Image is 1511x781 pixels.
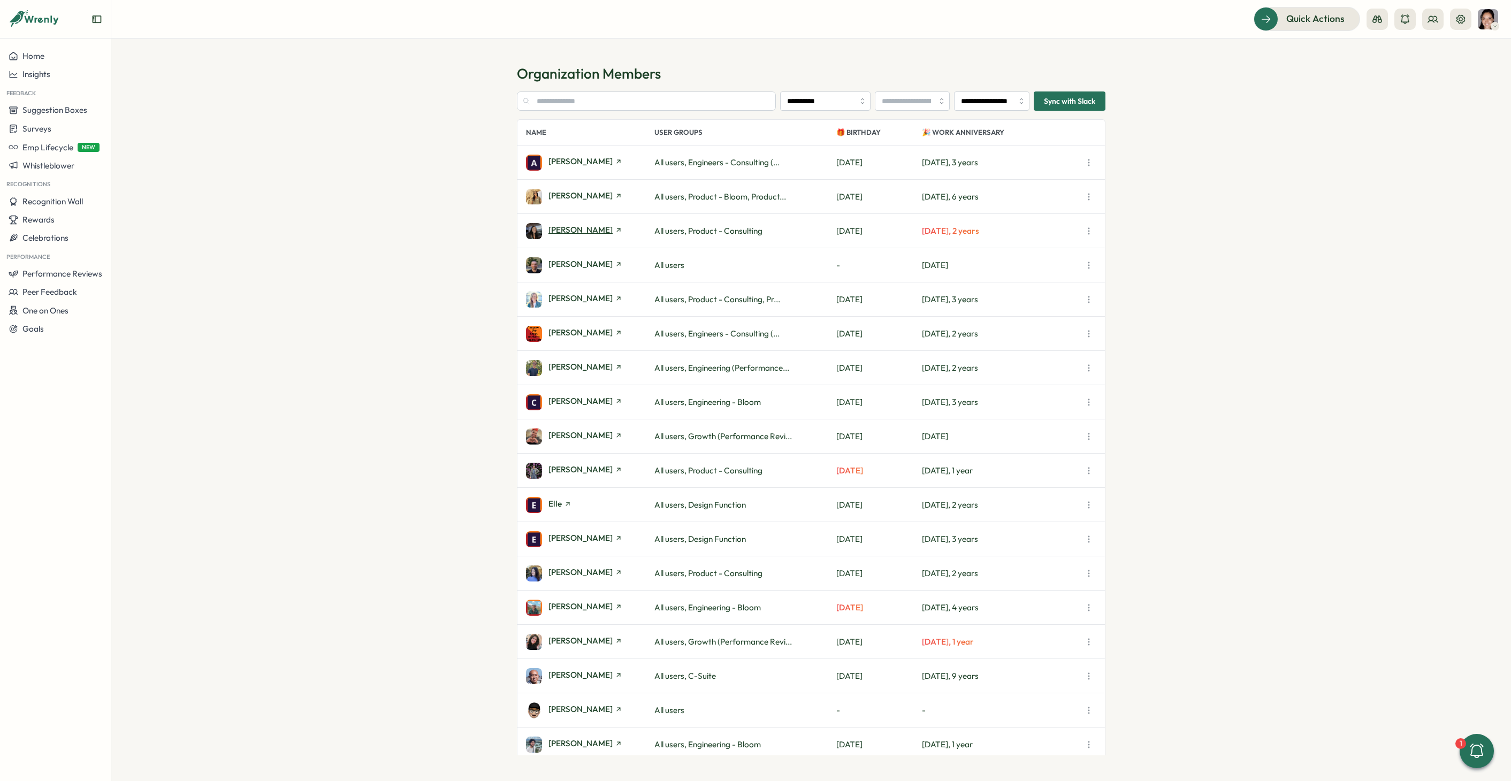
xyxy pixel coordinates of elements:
[836,670,922,682] p: [DATE]
[526,463,654,479] a: Deepika Ramachandran[PERSON_NAME]
[836,396,922,408] p: [DATE]
[548,192,613,200] span: [PERSON_NAME]
[654,637,792,647] span: All users, Growth (Performance Revi...
[1254,7,1360,30] button: Quick Actions
[654,294,780,304] span: All users, Product - Consulting, Pr...
[526,223,542,239] img: Ashley Jessen
[22,124,51,134] span: Surveys
[922,739,1081,751] p: [DATE], 1 year
[548,465,613,473] span: [PERSON_NAME]
[836,602,922,614] p: [DATE]
[526,463,542,479] img: Deepika Ramachandran
[526,600,542,616] img: Emily Jablonski
[836,294,922,305] p: [DATE]
[922,157,1081,169] p: [DATE], 3 years
[526,497,542,513] img: Elle
[22,305,68,316] span: One on Ones
[836,191,922,203] p: [DATE]
[836,499,922,511] p: [DATE]
[836,636,922,648] p: [DATE]
[526,394,542,410] img: Colin Buyck
[22,269,102,279] span: Performance Reviews
[654,328,780,339] span: All users, Engineers - Consulting (...
[548,705,613,713] span: [PERSON_NAME]
[654,739,761,749] span: All users, Engineering - Bloom
[517,64,1105,83] h1: Organization Members
[836,705,922,716] p: -
[22,51,44,61] span: Home
[654,500,746,510] span: All users, Design Function
[526,360,654,376] a: Chad Brokaw[PERSON_NAME]
[654,192,786,202] span: All users, Product - Bloom, Product...
[526,326,542,342] img: Cade Wolcott
[526,394,654,410] a: Colin Buyck[PERSON_NAME]
[922,465,1081,477] p: [DATE], 1 year
[548,637,613,645] span: [PERSON_NAME]
[526,223,654,239] a: Ashley Jessen[PERSON_NAME]
[654,534,746,544] span: All users, Design Function
[548,602,613,610] span: [PERSON_NAME]
[922,431,1081,442] p: [DATE]
[526,634,654,650] a: Emily Rowe[PERSON_NAME]
[654,363,789,373] span: All users, Engineering (Performance...
[836,533,922,545] p: [DATE]
[548,294,613,302] span: [PERSON_NAME]
[836,259,922,271] p: -
[836,120,922,145] p: 🎁 Birthday
[654,705,684,715] span: All users
[91,14,102,25] button: Expand sidebar
[526,189,654,205] a: Antonella Guidoccio[PERSON_NAME]
[1460,734,1494,768] button: 1
[1478,9,1498,29] button: India Bastien
[22,233,68,243] span: Celebrations
[526,257,654,273] a: Avritt Rohwer[PERSON_NAME]
[1034,91,1105,111] button: Sync with Slack
[654,260,684,270] span: All users
[526,497,654,513] a: ElleElle
[922,294,1081,305] p: [DATE], 3 years
[654,397,761,407] span: All users, Engineering - Bloom
[548,363,613,371] span: [PERSON_NAME]
[922,602,1081,614] p: [DATE], 4 years
[22,287,77,297] span: Peer Feedback
[22,160,74,171] span: Whistleblower
[526,531,654,547] a: Emilie Jensen[PERSON_NAME]
[922,225,1081,237] p: [DATE], 2 years
[526,326,654,342] a: Cade Wolcott[PERSON_NAME]
[922,396,1081,408] p: [DATE], 3 years
[548,397,613,405] span: [PERSON_NAME]
[526,189,542,205] img: Antonella Guidoccio
[1286,12,1345,26] span: Quick Actions
[548,568,613,576] span: [PERSON_NAME]
[548,157,613,165] span: [PERSON_NAME]
[526,360,542,376] img: Chad Brokaw
[922,499,1081,511] p: [DATE], 2 years
[836,328,922,340] p: [DATE]
[526,737,654,753] a: Eric McGarry[PERSON_NAME]
[922,670,1081,682] p: [DATE], 9 years
[526,155,654,171] a: Adrien Young[PERSON_NAME]
[654,568,762,578] span: All users, Product - Consulting
[526,565,542,581] img: Emily Edwards
[526,600,654,616] a: Emily Jablonski[PERSON_NAME]
[922,705,1081,716] p: -
[654,602,761,612] span: All users, Engineering - Bloom
[922,120,1081,145] p: 🎉 Work Anniversary
[22,105,87,115] span: Suggestion Boxes
[526,634,542,650] img: Emily Rowe
[654,465,762,476] span: All users, Product - Consulting
[526,428,654,445] a: Cyndyl Harrison[PERSON_NAME]
[548,739,613,747] span: [PERSON_NAME]
[78,143,100,152] span: NEW
[526,565,654,581] a: Emily Edwards[PERSON_NAME]
[526,668,542,684] img: Eric Lam
[548,534,613,542] span: [PERSON_NAME]
[548,260,613,268] span: [PERSON_NAME]
[922,568,1081,579] p: [DATE], 2 years
[526,737,542,753] img: Eric McGarry
[526,292,654,308] a: Bonnie Goode[PERSON_NAME]
[526,702,654,718] a: Eric Matthews[PERSON_NAME]
[836,465,922,477] p: [DATE]
[654,671,716,681] span: All users, C-Suite
[526,292,542,308] img: Bonnie Goode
